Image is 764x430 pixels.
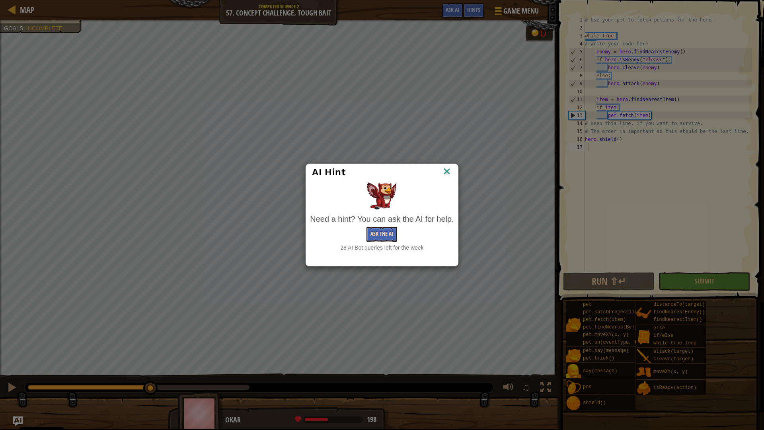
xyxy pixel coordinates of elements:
div: Need a hint? You can ask the AI for help. [310,213,454,225]
img: IconClose.svg [442,166,452,178]
img: AI Hint Animal [367,182,397,209]
span: AI Hint [312,166,345,178]
div: 28 AI Bot queries left for the week [310,244,454,252]
button: Ask the AI [366,227,397,242]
